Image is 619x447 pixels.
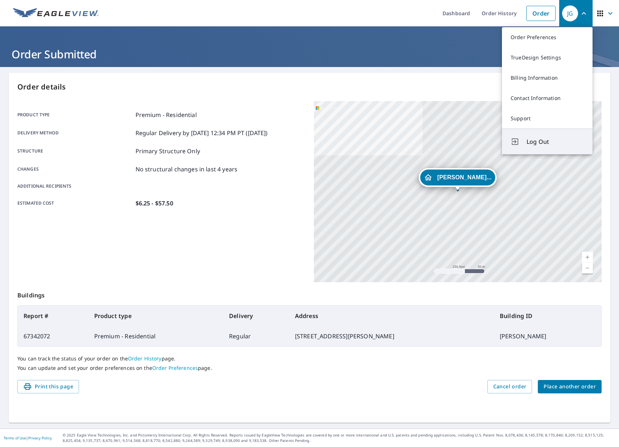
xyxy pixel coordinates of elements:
[527,137,584,146] span: Log Out
[526,6,556,21] a: Order
[502,47,593,68] a: TrueDesign Settings
[17,282,602,305] p: Buildings
[493,382,527,391] span: Cancel order
[17,199,133,208] p: Estimated cost
[494,326,601,346] td: [PERSON_NAME]
[437,175,492,180] span: [PERSON_NAME]...
[223,326,289,346] td: Regular
[419,168,497,191] div: Dropped pin, building Ryan Sirlouis, Residential property, 8516 Kempton Ln Maineville, OH 45039
[17,380,79,393] button: Print this page
[17,365,602,371] p: You can update and set your order preferences on the page.
[289,306,494,326] th: Address
[18,306,88,326] th: Report #
[136,129,268,137] p: Regular Delivery by [DATE] 12:34 PM PT ([DATE])
[9,47,610,62] h1: Order Submitted
[63,433,615,443] p: © 2025 Eagle View Technologies, Inc. and Pictometry International Corp. All Rights Reserved. Repo...
[487,380,532,393] button: Cancel order
[17,82,602,92] p: Order details
[4,436,52,440] p: |
[544,382,596,391] span: Place another order
[4,435,26,440] a: Terms of Use
[502,108,593,129] a: Support
[17,165,133,174] p: Changes
[17,355,602,362] p: You can track the status of your order on the page.
[223,306,289,326] th: Delivery
[136,110,197,119] p: Premium - Residential
[502,27,593,47] a: Order Preferences
[88,306,223,326] th: Product type
[502,68,593,88] a: Billing Information
[582,263,593,273] a: Current Level 17, Zoom Out
[562,5,578,21] div: JG
[582,252,593,263] a: Current Level 17, Zoom In
[23,382,73,391] span: Print this page
[494,306,601,326] th: Building ID
[136,147,200,155] p: Primary Structure Only
[128,355,162,362] a: Order History
[18,326,88,346] td: 67342072
[152,364,198,371] a: Order Preferences
[88,326,223,346] td: Premium - Residential
[136,199,173,208] p: $6.25 - $57.50
[502,88,593,108] a: Contact Information
[17,183,133,189] p: Additional recipients
[28,435,52,440] a: Privacy Policy
[17,129,133,137] p: Delivery method
[17,110,133,119] p: Product type
[136,165,238,174] p: No structural changes in last 4 years
[502,129,593,154] button: Log Out
[538,380,602,393] button: Place another order
[13,8,99,19] img: EV Logo
[289,326,494,346] td: [STREET_ADDRESS][PERSON_NAME]
[17,147,133,155] p: Structure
